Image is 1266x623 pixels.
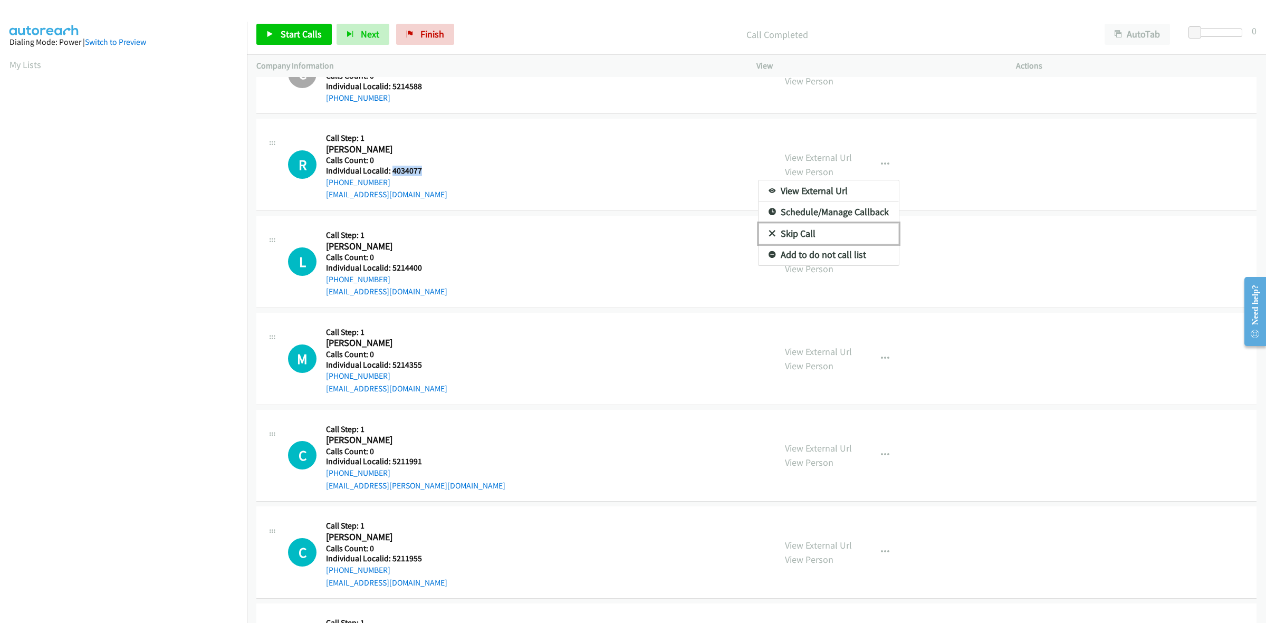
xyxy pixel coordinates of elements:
h1: C [288,441,316,469]
a: View External Url [759,180,899,202]
div: The call is yet to be attempted [288,247,316,276]
h1: M [288,344,316,373]
a: Schedule/Manage Callback [759,202,899,223]
div: The call is yet to be attempted [288,538,316,567]
div: The call is yet to be attempted [288,344,316,373]
h1: L [288,247,316,276]
a: Switch to Preview [85,37,146,47]
a: Add to do not call list [759,244,899,265]
div: The call is yet to be attempted [288,441,316,469]
a: My Lists [9,59,41,71]
iframe: Resource Center [1235,270,1266,353]
a: Skip Call [759,223,899,244]
div: Dialing Mode: Power | [9,36,237,49]
h1: C [288,538,316,567]
iframe: Dialpad [9,81,247,582]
